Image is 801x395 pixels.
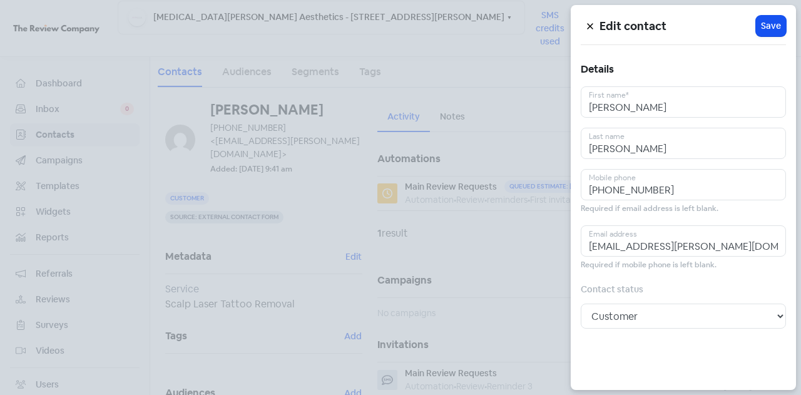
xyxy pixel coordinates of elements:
[581,283,643,296] label: Contact status
[581,86,786,118] input: First name
[761,19,781,33] span: Save
[581,225,786,257] input: Email address
[599,17,756,36] h5: Edit contact
[581,169,786,200] input: Mobile phone
[581,203,718,215] small: Required if email address is left blank.
[581,259,717,271] small: Required if mobile phone is left blank.
[581,60,786,79] h5: Details
[581,128,786,159] input: Last name
[756,16,786,36] button: Save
